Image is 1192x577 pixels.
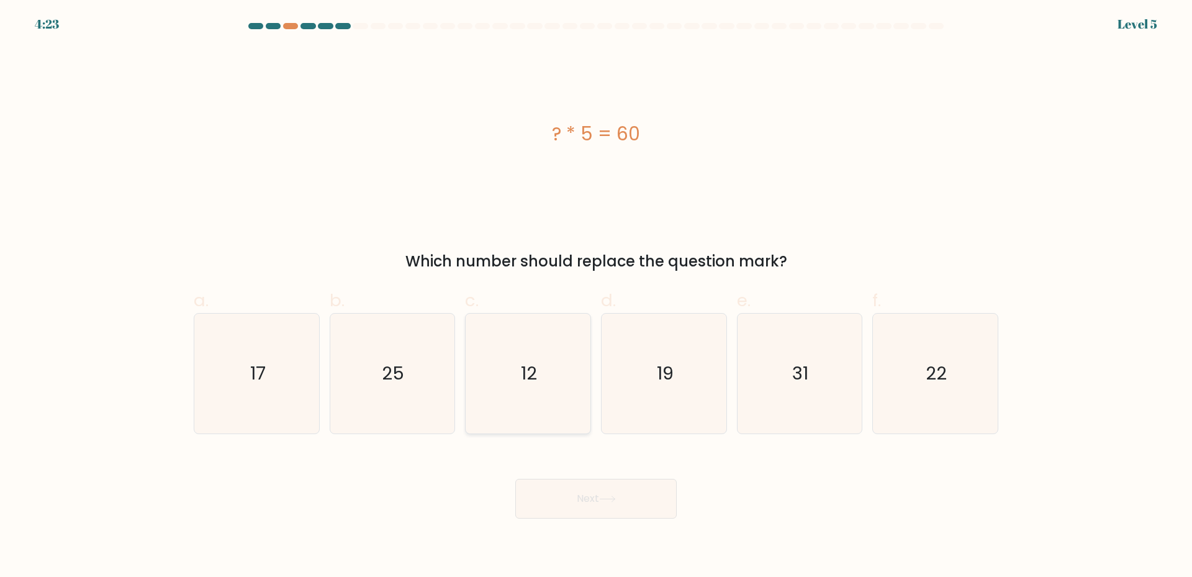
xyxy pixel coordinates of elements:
[737,288,751,312] span: e.
[194,120,998,148] div: ? * 5 = 60
[382,361,405,386] text: 25
[521,361,538,386] text: 12
[515,479,677,519] button: Next
[250,361,266,386] text: 17
[926,361,947,386] text: 22
[194,288,209,312] span: a.
[201,250,991,273] div: Which number should replace the question mark?
[35,15,59,34] div: 4:23
[465,288,479,312] span: c.
[1117,15,1157,34] div: Level 5
[793,361,809,386] text: 31
[601,288,616,312] span: d.
[330,288,345,312] span: b.
[657,361,674,386] text: 19
[872,288,881,312] span: f.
